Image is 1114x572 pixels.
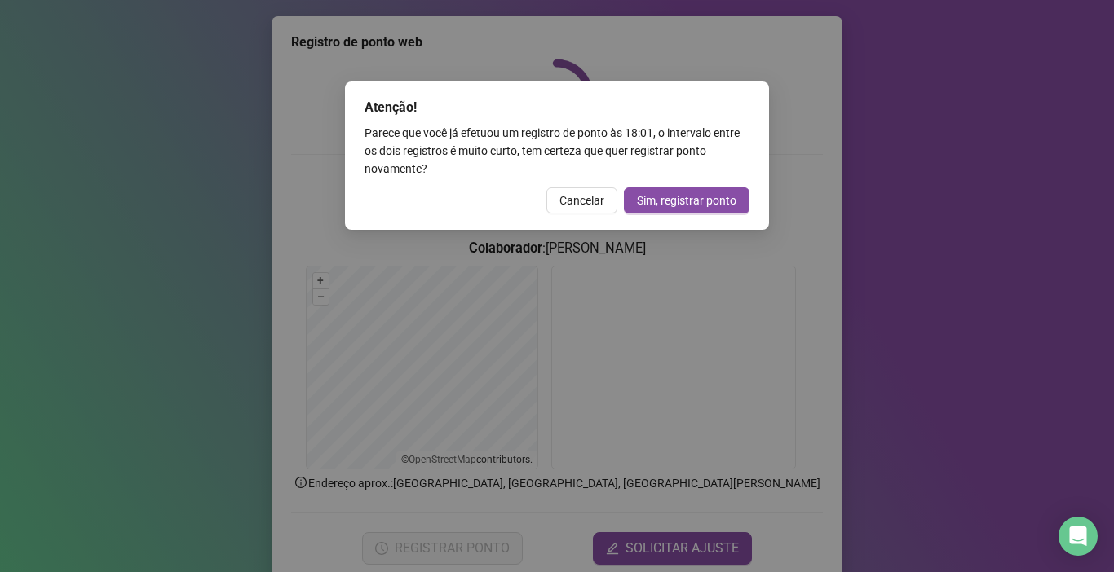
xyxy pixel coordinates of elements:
div: Open Intercom Messenger [1059,517,1098,556]
div: Parece que você já efetuou um registro de ponto às 18:01 , o intervalo entre os dois registros é ... [365,124,749,178]
span: Cancelar [559,191,604,209]
button: Sim, registrar ponto [624,187,749,213]
span: Sim, registrar ponto [637,191,736,209]
button: Cancelar [546,187,617,213]
div: Atenção! [365,98,749,117]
